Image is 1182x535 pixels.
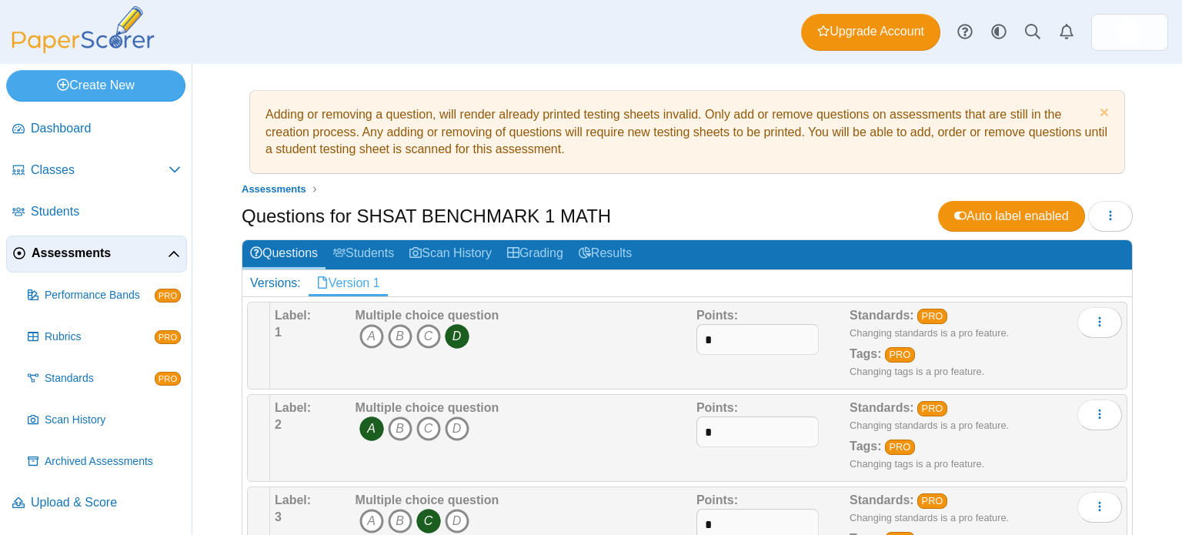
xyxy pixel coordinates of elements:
i: A [359,324,384,349]
a: PRO [917,309,947,324]
b: Standards: [850,309,914,322]
a: Upgrade Account [801,14,940,51]
a: PRO [917,401,947,416]
h1: Questions for SHSAT BENCHMARK 1 MATH [242,203,611,229]
b: Label: [275,309,311,322]
span: Assessments [242,183,306,195]
b: Points: [696,309,738,322]
div: Adding or removing a question, will render already printed testing sheets invalid. Only add or re... [258,99,1117,166]
a: Scan History [22,402,187,439]
b: Label: [275,493,311,507]
a: Rubrics PRO [22,319,187,356]
a: Standards PRO [22,360,187,397]
span: Dashboard [31,120,181,137]
button: More options [1077,400,1122,430]
i: C [416,509,441,533]
a: Archived Assessments [22,443,187,480]
a: PRO [885,347,915,363]
i: C [416,324,441,349]
a: PRO [885,440,915,455]
a: Assessments [6,236,187,273]
i: B [388,416,412,441]
a: Students [326,240,402,269]
a: ps.xUw2c5eAvYY5eRM4 [1091,14,1168,51]
a: Auto label enabled [938,201,1085,232]
small: Changing standards is a pro feature. [850,420,1009,431]
b: Tags: [850,440,881,453]
img: PaperScorer [6,6,160,53]
a: PaperScorer [6,42,160,55]
i: A [359,509,384,533]
b: 1 [275,326,282,339]
a: Upload & Score [6,485,187,522]
i: B [388,324,412,349]
b: Multiple choice question [356,309,499,322]
button: More options [1077,492,1122,523]
b: 2 [275,418,282,431]
i: D [445,509,469,533]
span: Liberty Tutorial [1117,20,1142,45]
a: Questions [242,240,326,269]
a: Students [6,194,187,231]
a: Alerts [1050,15,1083,49]
i: A [359,416,384,441]
b: Multiple choice question [356,493,499,507]
span: Archived Assessments [45,454,181,470]
a: Results [571,240,639,269]
small: Changing tags is a pro feature. [850,458,984,470]
span: Standards [45,371,155,386]
a: Assessments [238,180,310,199]
span: PRO [155,330,181,344]
b: Label: [275,401,311,414]
b: Standards: [850,493,914,507]
a: Version 1 [309,270,388,296]
i: C [416,416,441,441]
b: Points: [696,401,738,414]
a: Grading [499,240,571,269]
span: Performance Bands [45,288,155,303]
span: PRO [155,372,181,386]
span: Upgrade Account [817,23,924,40]
a: Dashboard [6,111,187,148]
b: Tags: [850,347,881,360]
a: Classes [6,152,187,189]
b: 3 [275,510,282,523]
b: Standards: [850,401,914,414]
span: Auto label enabled [954,209,1069,222]
i: B [388,509,412,533]
b: Multiple choice question [356,401,499,414]
i: D [445,416,469,441]
small: Changing standards is a pro feature. [850,512,1009,523]
span: Upload & Score [31,494,181,511]
a: Performance Bands PRO [22,277,187,314]
a: Scan History [402,240,499,269]
small: Changing tags is a pro feature. [850,366,984,377]
span: Students [31,203,181,220]
span: Assessments [32,245,168,262]
img: ps.xUw2c5eAvYY5eRM4 [1117,20,1142,45]
a: Dismiss notice [1096,106,1109,122]
span: Rubrics [45,329,155,345]
a: PRO [917,493,947,509]
i: D [445,324,469,349]
small: Changing standards is a pro feature. [850,327,1009,339]
div: Versions: [242,270,309,296]
span: Scan History [45,413,181,428]
span: PRO [155,289,181,303]
button: More options [1077,307,1122,338]
a: Create New [6,70,185,101]
b: Points: [696,493,738,507]
span: Classes [31,162,169,179]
